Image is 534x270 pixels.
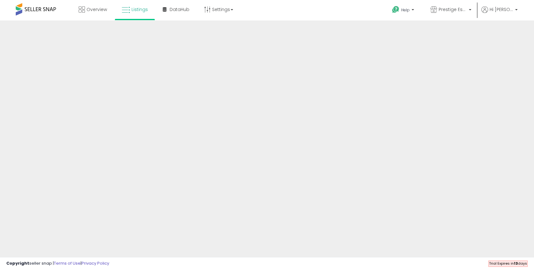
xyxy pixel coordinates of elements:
[481,6,518,20] a: Hi [PERSON_NAME]
[514,261,518,266] b: 13
[6,261,109,267] div: seller snap | |
[6,260,29,266] strong: Copyright
[489,261,527,266] span: Trial Expires in days
[82,260,109,266] a: Privacy Policy
[54,260,81,266] a: Terms of Use
[170,6,189,13] span: DataHub
[87,6,107,13] span: Overview
[401,7,410,13] span: Help
[490,6,513,13] span: Hi [PERSON_NAME]
[392,6,400,14] i: Get Help
[132,6,148,13] span: Listings
[387,1,420,20] a: Help
[439,6,467,13] span: Prestige Essentials ★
